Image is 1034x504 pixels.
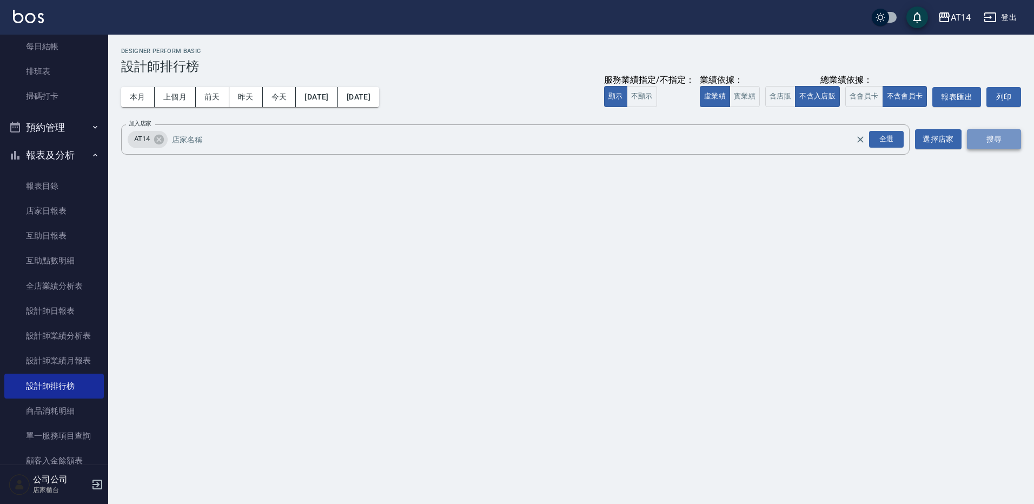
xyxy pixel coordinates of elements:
a: 掃碼打卡 [4,84,104,109]
span: AT14 [128,134,156,144]
div: 服務業績指定/不指定： [604,75,694,86]
a: 單一服務項目查詢 [4,423,104,448]
input: 店家名稱 [169,130,874,149]
button: [DATE] [296,87,337,107]
p: 店家櫃台 [33,485,88,495]
a: 報表目錄 [4,174,104,198]
a: 互助日報表 [4,223,104,248]
a: 設計師排行榜 [4,374,104,399]
button: 本月 [121,87,155,107]
a: 顧客入金餘額表 [4,448,104,473]
div: AT14 [128,131,168,148]
button: 昨天 [229,87,263,107]
button: [DATE] [338,87,379,107]
a: 設計師業績月報表 [4,348,104,373]
button: 虛業績 [700,86,730,107]
a: 排班表 [4,59,104,84]
label: 加入店家 [129,120,151,128]
div: 全選 [869,131,904,148]
button: 顯示 [604,86,627,107]
button: 選擇店家 [915,129,962,149]
button: 預約管理 [4,114,104,142]
button: 報表及分析 [4,141,104,169]
h3: 設計師排行榜 [121,59,1021,74]
button: Clear [853,132,868,147]
button: 含會員卡 [845,86,883,107]
button: 前天 [196,87,229,107]
button: 不含會員卡 [883,86,927,107]
button: Open [867,129,906,150]
h5: 公司公司 [33,474,88,485]
button: 搜尋 [967,129,1021,149]
button: 今天 [263,87,296,107]
div: AT14 [951,11,971,24]
a: 商品消耗明細 [4,399,104,423]
img: Logo [13,10,44,23]
button: save [906,6,928,28]
img: Person [9,474,30,495]
a: 互助點數明細 [4,248,104,273]
button: 列印 [986,87,1021,107]
button: 不顯示 [627,86,657,107]
a: 每日結帳 [4,34,104,59]
h2: Designer Perform Basic [121,48,1021,55]
button: 不含入店販 [795,86,840,107]
a: 設計師業績分析表 [4,323,104,348]
a: 店家日報表 [4,198,104,223]
a: 全店業績分析表 [4,274,104,299]
button: 含店販 [765,86,796,107]
div: 總業績依據： [765,75,927,86]
button: 上個月 [155,87,196,107]
button: AT14 [933,6,975,29]
button: 登出 [979,8,1021,28]
button: 報表匯出 [932,87,981,107]
div: 業績依據： [700,75,760,86]
a: 設計師日報表 [4,299,104,323]
button: 實業績 [730,86,760,107]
